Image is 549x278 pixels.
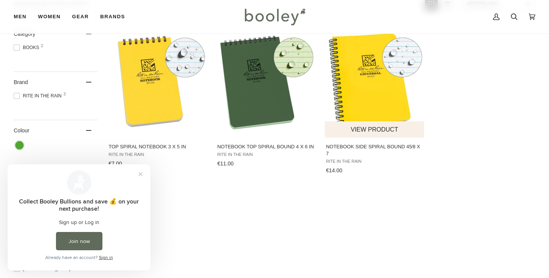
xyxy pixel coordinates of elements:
[217,143,315,150] span: Notebook Top Spiral Bound 4 x 6 in
[241,6,308,28] img: Booley
[107,24,207,170] a: Top Spiral Notebook 3 x 5 in
[41,44,43,48] span: 2
[325,24,425,176] a: Notebook Side Spiral Bound 45⁄8 x 7
[326,159,424,164] span: Rite in the Rain
[325,121,424,138] button: View product
[107,30,207,130] img: Rite in the Rain Top Spiral Notebook 3 x 5 in No 135 Yellow / White Paper - Booley Galway
[216,30,316,130] img: Notebook Top Spiral Bound 4 x 6 in
[15,141,24,149] span: Colour: Green
[100,13,125,21] span: Brands
[14,127,35,133] span: Colour
[217,160,234,167] span: €11.00
[325,30,425,130] img: Notebook Side Spiral Bound 45⁄8 x 7
[326,167,342,173] span: €14.00
[109,143,206,150] span: Top Spiral Notebook 3 x 5 in
[109,152,206,157] span: Rite in the Rain
[38,13,61,21] span: Women
[14,13,27,21] span: Men
[217,152,315,157] span: Rite in the Rain
[64,92,66,96] span: 3
[8,164,150,270] iframe: Loyalty program pop-up with offers and actions
[72,13,89,21] span: Gear
[14,44,41,51] span: Books
[14,92,64,99] span: Rite in the Rain
[14,79,28,85] span: Brand
[109,160,122,167] span: €7.00
[326,143,424,157] span: Notebook Side Spiral Bound 45⁄8 x 7
[216,24,316,170] a: Notebook Top Spiral Bound 4 x 6 in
